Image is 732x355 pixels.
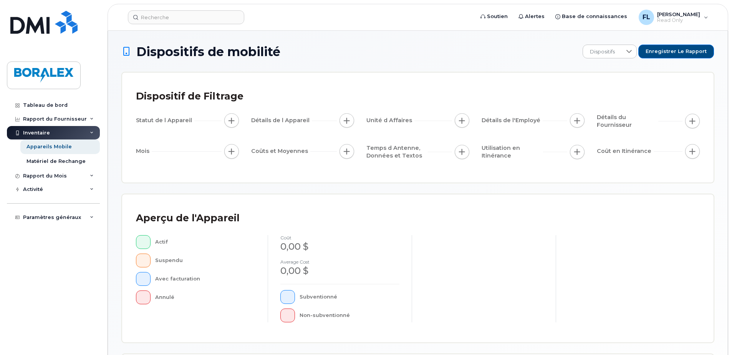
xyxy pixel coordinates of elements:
[366,144,428,160] span: Temps d Antenne, Données et Textos
[136,86,243,106] div: Dispositif de Filtrage
[155,254,256,267] div: Suspendu
[136,208,240,228] div: Aperçu de l'Appareil
[280,259,399,264] h4: Average cost
[482,144,543,160] span: Utilisation en Itinérance
[597,147,654,155] span: Coût en Itinérance
[251,116,312,124] span: Détails de l Appareil
[155,290,256,304] div: Annulé
[136,45,280,58] span: Dispositifs de mobilité
[155,272,256,286] div: Avec facturation
[638,45,714,58] button: Enregistrer le rapport
[597,113,658,129] span: Détails du Fournisseur
[646,48,707,55] span: Enregistrer le rapport
[300,309,400,322] div: Non-subventionné
[280,264,399,277] div: 0,00 $
[136,116,194,124] span: Statut de l Appareil
[251,147,310,155] span: Coûts et Moyennes
[280,235,399,240] h4: coût
[155,235,256,249] div: Actif
[583,45,622,59] span: Dispositifs
[300,290,400,304] div: Subventionné
[366,116,414,124] span: Unité d Affaires
[482,116,543,124] span: Détails de l'Employé
[280,240,399,253] div: 0,00 $
[136,147,152,155] span: Mois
